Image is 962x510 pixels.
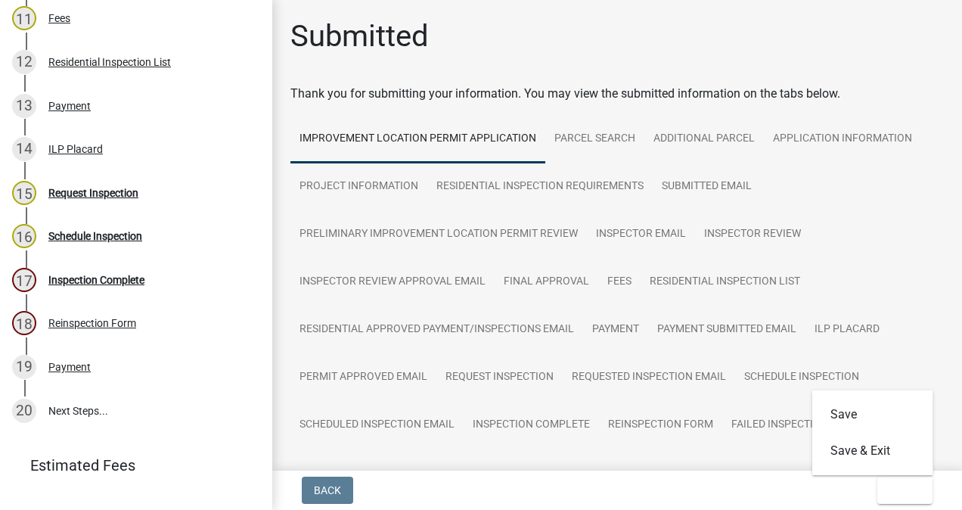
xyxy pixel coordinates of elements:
a: Submitted Email [653,163,761,211]
a: Parcel search [545,115,644,163]
a: ADDITIONAL PARCEL [644,115,764,163]
a: Inspector Review Approval Email [290,258,495,306]
a: Inspector Email [587,210,695,259]
a: Reinspection Form [599,401,722,449]
div: 20 [12,399,36,423]
span: Exit [889,484,911,496]
a: Scheduled Inspection Email [722,449,895,497]
a: Inspection Complete [464,401,599,449]
div: Payment [48,362,91,372]
div: Request Inspection [48,188,138,198]
a: Residential Inspection Requirements [427,163,653,211]
a: Payment [583,306,648,354]
div: 16 [12,224,36,248]
div: Fees [48,13,70,23]
a: Estimated Fees [12,450,248,480]
button: Back [302,477,353,504]
span: Back [314,484,341,496]
a: Residential Inspection List [641,258,809,306]
a: Schedule Inspection [589,449,722,497]
h1: Submitted [290,18,429,54]
a: Requested Inspection Email [417,449,589,497]
a: Preliminary Improvement Location Permit Review [290,210,587,259]
button: Exit [877,477,933,504]
div: 14 [12,137,36,161]
div: Thank you for submitting your information. You may view the submitted information on the tabs below. [290,85,944,103]
div: Schedule Inspection [48,231,142,241]
div: 18 [12,311,36,335]
div: 19 [12,355,36,379]
a: Scheduled Inspection Email [290,401,464,449]
div: Reinspection Form [48,318,136,328]
a: Project Information [290,163,427,211]
a: Application Information [764,115,921,163]
a: Schedule Inspection [735,353,868,402]
a: Inspector Review [695,210,810,259]
div: Payment [48,101,91,111]
a: Payment Submitted Email [648,306,805,354]
div: 11 [12,6,36,30]
a: Final Approval [495,258,598,306]
a: Improvement Location Permit Application [290,115,545,163]
a: ILP Placard [805,306,889,354]
div: 12 [12,50,36,74]
div: Exit [812,390,933,475]
a: Requested Inspection Email [563,353,735,402]
a: Residential Approved Payment/Inspections Email [290,306,583,354]
div: 13 [12,94,36,118]
a: Fees [598,258,641,306]
div: 15 [12,181,36,205]
a: Failed Inspection Email [722,401,870,449]
button: Save & Exit [812,433,933,469]
a: Permit Approved Email [290,353,436,402]
div: Residential Inspection List [48,57,171,67]
a: Request Inspection [290,449,417,497]
div: Inspection Complete [48,275,144,285]
a: Request Inspection [436,353,563,402]
div: 17 [12,268,36,292]
button: Save [812,396,933,433]
div: ILP Placard [48,144,103,154]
